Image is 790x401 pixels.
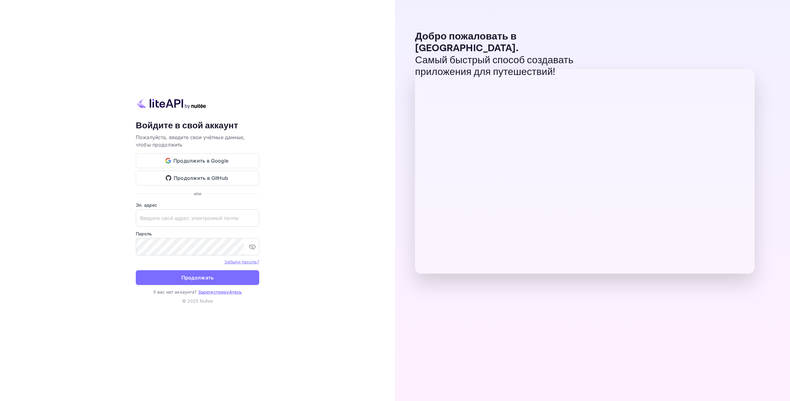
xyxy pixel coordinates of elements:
a: Забыли пароль? [224,258,259,265]
ya-tr-span: У вас нет аккаунта? [153,289,197,295]
ya-tr-span: Добро пожаловать в [GEOGRAPHIC_DATA]. [415,30,518,55]
ya-tr-span: Продолжить в GitHub [174,174,228,182]
button: переключить видимость пароля [246,241,259,253]
button: Продолжать [136,270,259,285]
ya-tr-span: Самый быстрый способ создавать приложения для путешествий! [415,54,573,78]
a: Зарегистрируйтесь [198,289,242,295]
ya-tr-span: Продолжать [181,274,214,282]
button: Продолжить в Google [136,153,259,168]
input: Введите свой адрес электронной почты [136,209,259,227]
ya-tr-span: Пароль [136,231,152,236]
ya-tr-span: или [194,191,201,196]
ya-tr-span: Продолжить в Google [173,157,229,165]
ya-tr-span: Эл. адрес [136,202,157,208]
ya-tr-span: Войдите в свой аккаунт [136,120,238,131]
button: Продолжить в GitHub [136,171,259,185]
img: Предварительный просмотр панели управления liteAPI [415,69,755,274]
ya-tr-span: Пожалуйста, введите свои учётные данные, чтобы продолжить [136,134,245,148]
img: liteapi [136,97,207,109]
ya-tr-span: © 2025 Nuitee [182,298,213,304]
